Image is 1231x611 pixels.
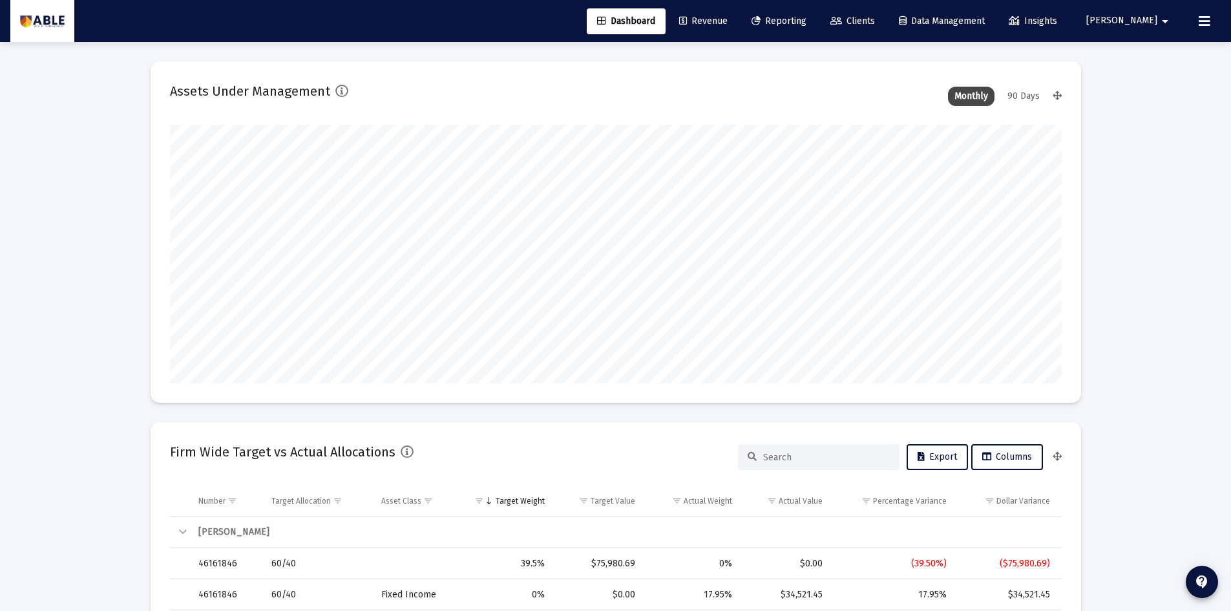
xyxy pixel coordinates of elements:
[750,557,823,570] div: $0.00
[982,451,1032,462] span: Columns
[653,588,732,601] div: 17.95%
[423,496,433,506] span: Show filter options for column 'Asset Class'
[271,496,331,506] div: Target Allocation
[1009,16,1057,27] span: Insights
[458,486,554,517] td: Column Target Weight
[830,16,875,27] span: Clients
[1071,8,1188,34] button: [PERSON_NAME]
[333,496,342,506] span: Show filter options for column 'Target Allocation'
[956,486,1062,517] td: Column Dollar Variance
[554,486,644,517] td: Column Target Value
[998,8,1068,34] a: Insights
[587,8,666,34] a: Dashboard
[189,579,262,610] td: 46161846
[189,486,262,517] td: Column Number
[372,579,458,610] td: Fixed Income
[170,442,395,462] h2: Firm Wide Target vs Actual Allocations
[996,496,1050,506] div: Dollar Variance
[198,526,1050,539] div: [PERSON_NAME]
[1194,574,1210,590] mat-icon: contact_support
[170,517,189,548] td: Collapse
[907,444,968,470] button: Export
[820,8,885,34] a: Clients
[672,496,682,506] span: Show filter options for column 'Actual Weight'
[741,486,832,517] td: Column Actual Value
[832,486,956,517] td: Column Percentage Variance
[965,588,1050,601] div: $34,521.45
[684,496,732,506] div: Actual Weight
[669,8,738,34] a: Revenue
[467,557,545,570] div: 39.5%
[262,548,372,579] td: 60/40
[1001,87,1046,106] div: 90 Days
[971,444,1043,470] button: Columns
[918,451,957,462] span: Export
[372,486,458,517] td: Column Asset Class
[752,16,806,27] span: Reporting
[262,486,372,517] td: Column Target Allocation
[591,496,635,506] div: Target Value
[198,496,226,506] div: Number
[381,496,421,506] div: Asset Class
[763,452,890,463] input: Search
[496,496,545,506] div: Target Weight
[948,87,994,106] div: Monthly
[563,557,635,570] div: $75,980.69
[679,16,728,27] span: Revenue
[467,588,545,601] div: 0%
[779,496,823,506] div: Actual Value
[741,8,817,34] a: Reporting
[597,16,655,27] span: Dashboard
[767,496,777,506] span: Show filter options for column 'Actual Value'
[899,16,985,27] span: Data Management
[985,496,994,506] span: Show filter options for column 'Dollar Variance'
[579,496,589,506] span: Show filter options for column 'Target Value'
[750,588,823,601] div: $34,521.45
[841,557,947,570] div: (39.50%)
[189,548,262,579] td: 46161846
[1157,8,1173,34] mat-icon: arrow_drop_down
[873,496,947,506] div: Percentage Variance
[861,496,871,506] span: Show filter options for column 'Percentage Variance'
[227,496,237,506] span: Show filter options for column 'Number'
[644,486,741,517] td: Column Actual Weight
[653,557,732,570] div: 0%
[262,579,372,610] td: 60/40
[1086,16,1157,27] span: [PERSON_NAME]
[841,588,947,601] div: 17.95%
[20,8,65,34] img: Dashboard
[474,496,484,506] span: Show filter options for column 'Target Weight'
[170,81,330,102] h2: Assets Under Management
[889,8,995,34] a: Data Management
[965,557,1050,570] div: ($75,980.69)
[563,588,635,601] div: $0.00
